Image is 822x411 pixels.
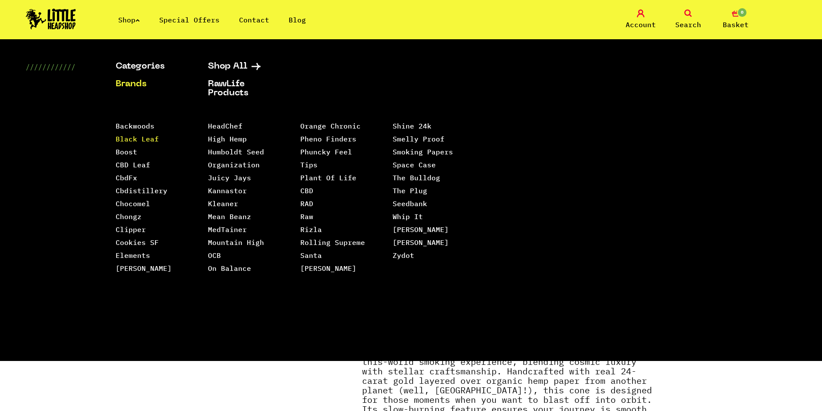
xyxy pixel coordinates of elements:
a: Elements [116,251,150,260]
a: Mountain High [208,238,264,247]
a: Kannastor [208,186,247,195]
a: CBD Leaf [116,160,150,169]
a: Raw [300,212,313,221]
a: High Hemp [208,135,247,143]
a: OCB [208,251,221,260]
a: [PERSON_NAME] [116,264,172,273]
a: Smelly Proof [393,135,444,143]
a: Pheno Finders [300,135,356,143]
a: On Balance [208,264,251,273]
a: RAD [300,199,313,208]
a: Mean Beanz [208,212,251,221]
a: Categories [116,62,186,71]
a: Search [667,9,710,30]
a: Smoking Papers [393,147,453,156]
a: 0 Basket [714,9,757,30]
span: Account [626,19,656,30]
a: Rizla [300,225,322,234]
a: Backwoods [116,122,154,130]
a: Plant Of Life CBD [300,173,356,195]
a: HeadChef [208,122,243,130]
span: Search [675,19,701,30]
a: Zydot [393,251,414,260]
a: Chocomel [116,199,150,208]
a: Cookies SF [116,238,159,247]
a: [PERSON_NAME] [PERSON_NAME] [393,225,449,247]
span: Basket [723,19,749,30]
a: Juicy Jays [208,173,251,182]
a: Brands [116,80,186,89]
span: 0 [737,7,747,18]
a: RawLife Products [208,80,279,98]
a: The Bulldog [393,173,440,182]
a: Shine 24k [393,122,431,130]
a: Chongz [116,212,142,221]
a: Rolling Supreme [300,238,365,247]
a: Blog [289,16,306,24]
a: Cbdistillery [116,186,167,195]
a: Phuncky Feel Tips [300,147,352,169]
a: Kleaner [208,199,238,208]
img: Little Head Shop Logo [26,9,76,29]
a: The Plug Seedbank [393,186,427,208]
a: MedTainer [208,225,247,234]
a: Clipper [116,225,146,234]
a: Boost [116,147,137,156]
a: Orange Chronic [300,122,361,130]
a: Humboldt Seed Organization [208,147,264,169]
a: Whip It [393,212,423,221]
a: Shop All [208,62,279,71]
a: Shop [118,16,140,24]
a: Black Leaf [116,135,159,143]
a: CbdFx [116,173,137,182]
a: Space Case [393,160,436,169]
a: Contact [239,16,269,24]
a: Special Offers [159,16,220,24]
a: Santa [PERSON_NAME] [300,251,356,273]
